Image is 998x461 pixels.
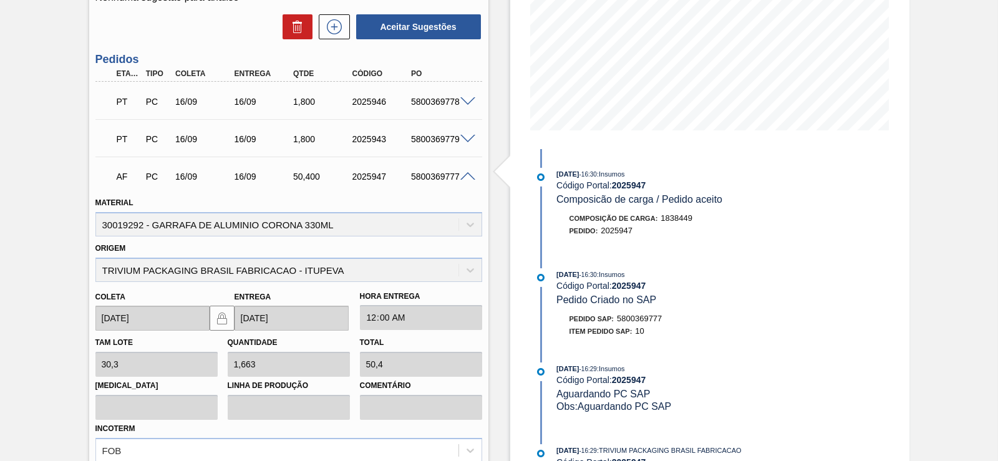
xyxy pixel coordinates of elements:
[661,213,692,223] span: 1838449
[349,134,414,144] div: 2025943
[349,69,414,78] div: Código
[569,227,598,235] span: Pedido :
[228,338,278,347] label: Quantidade
[408,69,473,78] div: PO
[579,447,597,454] span: - 16:29
[143,172,173,182] div: Pedido de Compra
[215,311,230,326] img: locked
[172,69,237,78] div: Coleta
[95,424,135,433] label: Incoterm
[95,377,218,395] label: [MEDICAL_DATA]
[556,375,853,385] div: Código Portal:
[95,53,482,66] h3: Pedidos
[569,315,614,323] span: Pedido SAP:
[114,125,143,153] div: Pedido em Trânsito
[556,294,656,305] span: Pedido Criado no SAP
[290,69,355,78] div: Qtde
[601,226,632,235] span: 2025947
[349,172,414,182] div: 2025947
[556,389,650,399] span: Aguardando PC SAP
[579,171,597,178] span: - 16:30
[537,450,545,457] img: atual
[612,180,646,190] strong: 2025947
[350,13,482,41] div: Aceitar Sugestões
[172,134,237,144] div: 16/09/2025
[612,281,646,291] strong: 2025947
[556,180,853,190] div: Código Portal:
[95,306,210,331] input: dd/mm/yyyy
[556,447,579,454] span: [DATE]
[95,244,126,253] label: Origem
[617,314,662,323] span: 5800369777
[312,14,350,39] div: Nova sugestão
[172,172,237,182] div: 16/09/2025
[579,271,597,278] span: - 16:30
[117,97,140,107] p: PT
[95,293,125,301] label: Coleta
[579,366,597,372] span: - 16:29
[597,447,742,454] span: : TRIVIUM PACKAGING BRASIL FABRICACAO
[114,88,143,115] div: Pedido em Trânsito
[556,271,579,278] span: [DATE]
[408,172,473,182] div: 5800369777
[172,97,237,107] div: 16/09/2025
[537,274,545,281] img: atual
[597,271,625,278] span: : Insumos
[117,172,140,182] p: AF
[95,198,133,207] label: Material
[597,170,625,178] span: : Insumos
[228,377,350,395] label: Linha de Produção
[276,14,312,39] div: Excluir Sugestões
[360,377,482,395] label: Comentário
[290,134,355,144] div: 1,800
[231,134,296,144] div: 16/09/2025
[235,306,349,331] input: dd/mm/yyyy
[408,134,473,144] div: 5800369779
[290,97,355,107] div: 1,800
[231,172,296,182] div: 16/09/2025
[360,338,384,347] label: Total
[231,97,296,107] div: 16/09/2025
[235,293,271,301] label: Entrega
[231,69,296,78] div: Entrega
[556,281,853,291] div: Código Portal:
[102,445,122,455] div: FOB
[290,172,355,182] div: 50,400
[556,401,671,412] span: Obs: Aguardando PC SAP
[408,97,473,107] div: 5800369778
[117,134,140,144] p: PT
[143,69,173,78] div: Tipo
[556,194,722,205] span: Composicão de carga / Pedido aceito
[556,365,579,372] span: [DATE]
[114,69,143,78] div: Etapa
[210,306,235,331] button: locked
[569,215,658,222] span: Composição de Carga :
[95,338,133,347] label: Tam lote
[356,14,481,39] button: Aceitar Sugestões
[569,328,632,335] span: Item pedido SAP:
[114,163,143,190] div: Aguardando Faturamento
[349,97,414,107] div: 2025946
[537,173,545,181] img: atual
[143,134,173,144] div: Pedido de Compra
[635,326,644,336] span: 10
[612,375,646,385] strong: 2025947
[597,365,625,372] span: : Insumos
[360,288,482,306] label: Hora Entrega
[556,170,579,178] span: [DATE]
[537,368,545,376] img: atual
[143,97,173,107] div: Pedido de Compra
